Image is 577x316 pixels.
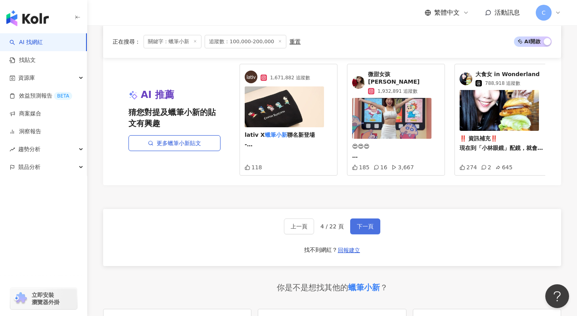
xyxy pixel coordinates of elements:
span: 資源庫 [18,69,35,87]
span: 下一頁 [357,223,374,230]
a: 商案媒合 [10,110,41,118]
a: 洞察報告 [10,128,41,136]
span: C [542,8,546,17]
span: rise [10,147,15,152]
button: 上一頁 [284,218,314,234]
span: lativ X [245,132,265,138]
a: KOL Avatar1,671,882 追蹤數 [245,71,332,83]
span: 競品分析 [18,158,40,176]
a: KOL Avatar微甜女孩 [PERSON_NAME]1,932,891 追蹤數 [352,71,440,95]
div: 找不到網紅？ [304,246,337,254]
span: 正在搜尋 ： [113,38,140,45]
a: searchAI 找網紅 [10,38,43,46]
div: 274 [460,164,477,170]
img: KOL Avatar [460,73,472,85]
span: 1,671,882 追蹤數 [270,74,310,81]
div: 16 [374,164,387,170]
img: logo [6,10,49,26]
img: KOL Avatar [352,76,365,89]
span: 聯名新登場 - 🔺官網及APP 🔍 [245,132,315,157]
img: KOL Avatar [245,71,257,83]
span: 關鍵字：蠟筆小新 [144,35,201,48]
div: 2 [481,164,491,170]
img: chrome extension [13,292,28,305]
span: 繁體中文 [434,8,460,17]
a: 效益預測報告BETA [10,92,72,100]
span: ‼️ 資訊補充‼️ 現在到「小林眼鏡」配鏡，就會送： [460,135,543,161]
span: AI 推薦 [141,88,174,102]
div: 185 [352,164,370,170]
span: 活動訊息 [495,9,520,16]
div: 蠟筆小新 [348,282,380,293]
span: 立即安裝 瀏覽器外掛 [32,291,59,306]
a: 更多蠟筆小新貼文 [128,135,220,151]
a: KOL Avatar大食女 in Wonderland788,918 追蹤數 [460,71,547,87]
div: 3,667 [391,164,414,170]
div: 你是不是想找其他的 ？ [277,282,388,293]
span: 回報建立 [338,247,360,253]
span: 上一頁 [291,223,307,230]
span: 追蹤數：100,000-200,000 [205,35,286,48]
mark: 蠟筆小新 [265,132,287,138]
span: 趨勢分析 [18,140,40,158]
span: 1,932,891 追蹤數 [378,88,418,95]
span: 大食女 in Wonderland [475,71,540,79]
span: 猜您對提及蠟筆小新的貼文有興趣 [128,107,220,129]
span: 788,918 追蹤數 [485,80,520,87]
div: 重置 [289,38,301,45]
div: 645 [495,164,513,170]
span: 😍😍😍 [PERSON_NAME] # [352,143,404,178]
button: 回報建立 [337,244,360,257]
div: 118 [245,164,262,170]
iframe: Help Scout Beacon - Open [545,284,569,308]
a: 找貼文 [10,56,36,64]
button: 下一頁 [350,218,380,234]
span: 微甜女孩 [PERSON_NAME] [368,71,440,86]
a: chrome extension立即安裝 瀏覽器外掛 [10,288,77,309]
span: 4 / 22 頁 [320,223,344,230]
